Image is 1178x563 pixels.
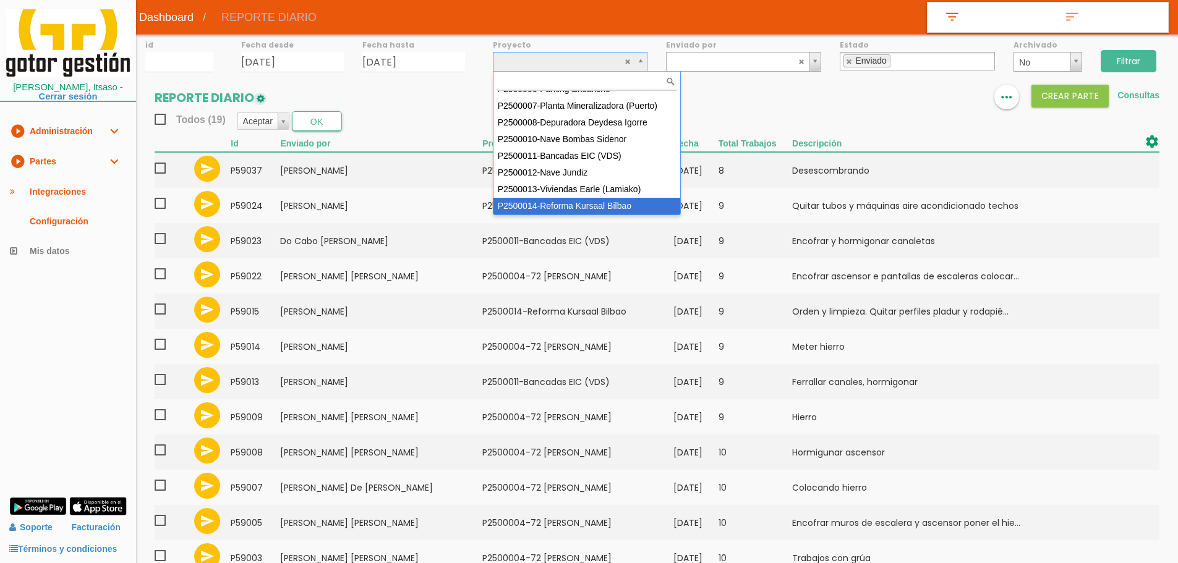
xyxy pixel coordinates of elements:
[493,131,680,148] div: P2500010-Nave Bombas Sidenor
[493,198,680,214] div: P2500014-Reforma Kursaal Bilbao
[493,148,680,164] div: P2500011-Bancadas EIC (VDS)
[493,164,680,181] div: P2500012-Nave Jundiz
[493,98,680,114] div: P2500007-Planta Mineralizadora (Puerto)
[493,114,680,131] div: P2500008-Depuradora Deydesa Igorre
[493,181,680,198] div: P2500013-Viviendas Earle (Lamiako)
